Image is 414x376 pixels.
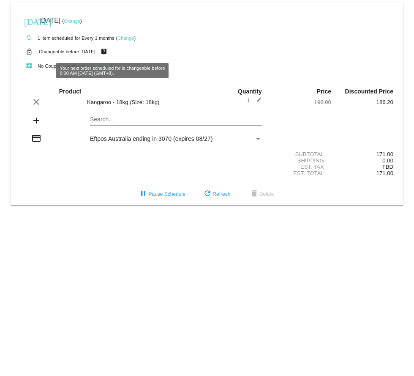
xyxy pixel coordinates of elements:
[202,189,212,199] mat-icon: refresh
[90,116,262,123] input: Search...
[252,97,262,107] mat-icon: edit
[62,19,82,24] small: ( )
[238,88,262,95] strong: Quantity
[249,189,259,199] mat-icon: delete
[317,88,331,95] strong: Price
[345,88,393,95] strong: Discounted Price
[24,33,34,43] mat-icon: autorenew
[84,63,111,69] a: Add coupons
[83,99,207,105] div: Kangaroo - 18kg (Size: 18kg)
[116,36,136,41] small: ( )
[21,36,114,41] small: 1 item scheduled for Every 1 months
[269,164,331,170] div: Est. Tax
[131,187,192,202] button: Pause Schedule
[249,191,274,197] span: Delete
[90,135,262,142] mat-select: Payment Method
[269,151,331,157] div: Subtotal
[24,46,34,57] mat-icon: lock_open
[31,115,41,126] mat-icon: add
[21,63,80,69] small: No Coupons applied
[331,151,393,157] div: 171.00
[247,97,262,104] span: 1
[382,157,393,164] span: 0.00
[39,49,95,54] small: Changeable before [DATE]
[376,170,393,176] span: 171.00
[59,88,82,95] strong: Product
[138,191,185,197] span: Pause Schedule
[202,191,230,197] span: Refresh
[24,61,34,71] mat-icon: local_play
[90,135,212,142] span: Eftpos Australia ending in 3070 (expires 08/27)
[331,99,393,105] div: 186.20
[24,16,34,26] mat-icon: [DATE]
[196,187,237,202] button: Refresh
[269,157,331,164] div: Shipping
[31,133,41,143] mat-icon: credit_card
[138,189,148,199] mat-icon: pause
[82,63,113,69] small: ( )
[31,97,41,107] mat-icon: clear
[117,36,134,41] a: Change
[382,164,393,170] span: TBD
[269,99,331,105] div: 196.00
[242,187,281,202] button: Delete
[269,170,331,176] div: Est. Total
[99,46,109,57] mat-icon: live_help
[64,19,80,24] a: Change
